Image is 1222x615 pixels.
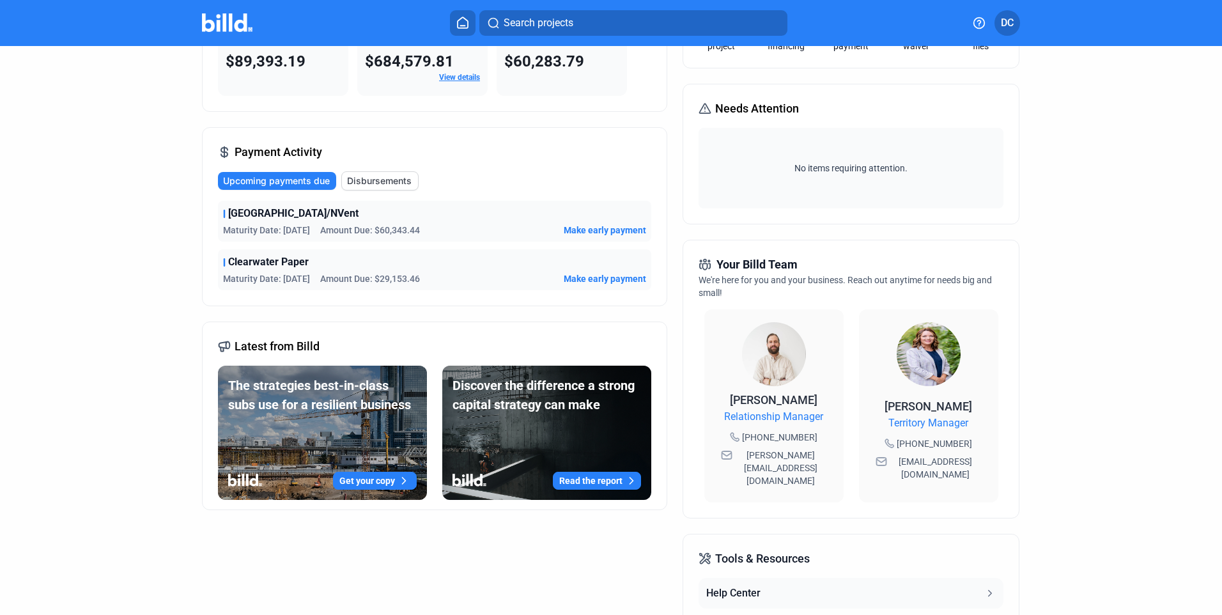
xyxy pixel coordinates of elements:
span: Territory Manager [888,416,968,431]
span: Disbursements [347,175,412,187]
div: Help Center [706,586,761,601]
span: Maturity Date: [DATE] [223,224,310,237]
button: Read the report [553,472,641,490]
span: DC [1001,15,1014,31]
button: Search projects [479,10,787,36]
button: DC [994,10,1020,36]
span: Search projects [504,15,573,31]
span: Needs Attention [715,100,799,118]
button: Make early payment [564,272,646,285]
span: Relationship Manager [724,409,823,424]
span: Your Billd Team [716,256,798,274]
span: $60,283.79 [504,52,584,70]
span: [EMAIL_ADDRESS][DOMAIN_NAME] [890,455,982,481]
a: View details [439,73,480,82]
span: Payment Activity [235,143,322,161]
button: Make early payment [564,224,646,237]
button: Help Center [699,578,1003,609]
button: Get your copy [333,472,417,490]
span: Latest from Billd [235,338,320,355]
span: Amount Due: $29,153.46 [320,272,420,285]
span: [PERSON_NAME] [885,400,972,413]
span: $684,579.81 [365,52,454,70]
span: Upcoming payments due [223,175,330,187]
img: Relationship Manager [742,322,806,386]
div: Discover the difference a strong capital strategy can make [452,376,641,414]
div: The strategies best-in-class subs use for a resilient business [228,376,417,414]
span: No items requiring attention. [704,162,998,175]
span: [GEOGRAPHIC_DATA]/NVent [228,206,359,221]
button: Upcoming payments due [218,172,336,190]
img: Billd Company Logo [202,13,252,32]
span: [PHONE_NUMBER] [897,437,972,450]
span: Amount Due: $60,343.44 [320,224,420,237]
span: Tools & Resources [715,550,810,568]
span: We're here for you and your business. Reach out anytime for needs big and small! [699,275,992,298]
span: $89,393.19 [226,52,305,70]
img: Territory Manager [897,322,961,386]
span: Clearwater Paper [228,254,309,270]
span: Maturity Date: [DATE] [223,272,310,285]
span: [PERSON_NAME][EMAIL_ADDRESS][DOMAIN_NAME] [735,449,827,487]
span: [PERSON_NAME] [730,393,817,407]
span: [PHONE_NUMBER] [742,431,817,444]
button: Disbursements [341,171,419,191]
